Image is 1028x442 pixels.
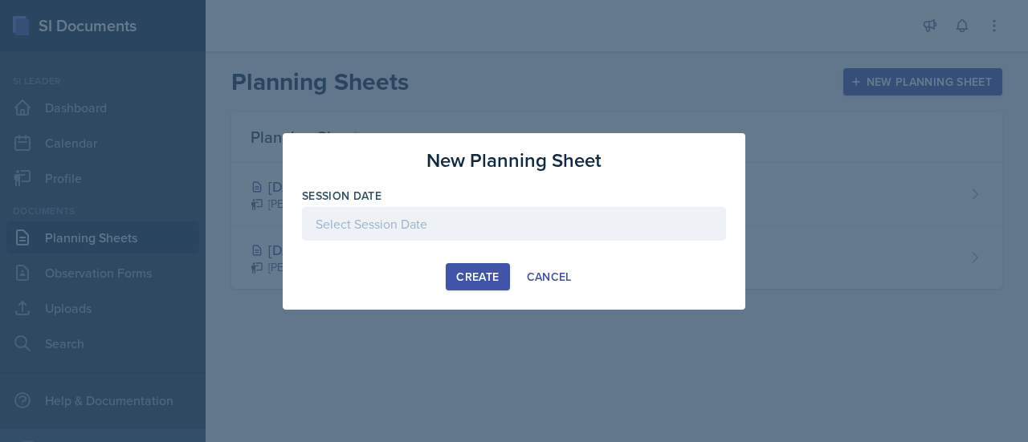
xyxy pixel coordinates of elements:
[446,263,509,290] button: Create
[302,188,381,204] label: Session Date
[426,146,602,175] h3: New Planning Sheet
[527,270,572,283] div: Cancel
[516,263,582,290] button: Cancel
[456,270,499,283] div: Create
